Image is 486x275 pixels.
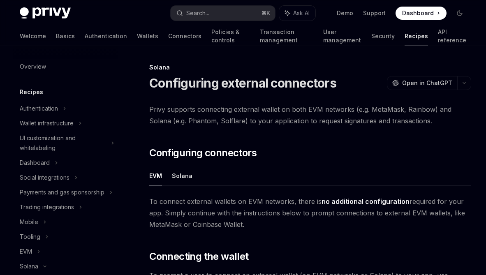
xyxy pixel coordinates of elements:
[402,79,452,87] span: Open in ChatGPT
[149,166,162,185] button: EVM
[211,26,250,46] a: Policies & controls
[20,133,106,153] div: UI customization and whitelabeling
[20,87,43,97] h5: Recipes
[322,197,410,206] strong: no additional configuration
[186,8,209,18] div: Search...
[363,9,386,17] a: Support
[293,9,310,17] span: Ask AI
[438,26,466,46] a: API reference
[279,6,315,21] button: Ask AI
[453,7,466,20] button: Toggle dark mode
[149,63,471,72] div: Solana
[20,173,69,183] div: Social integrations
[323,26,361,46] a: User management
[20,217,38,227] div: Mobile
[149,146,257,159] span: Configuring connectors
[371,26,395,46] a: Security
[20,104,58,113] div: Authentication
[149,196,471,230] span: To connect external wallets on EVM networks, there is required for your app. Simply continue with...
[396,7,447,20] a: Dashboard
[20,158,50,168] div: Dashboard
[149,250,248,263] span: Connecting the wallet
[20,187,104,197] div: Payments and gas sponsorship
[387,76,457,90] button: Open in ChatGPT
[405,26,428,46] a: Recipes
[402,9,434,17] span: Dashboard
[137,26,158,46] a: Wallets
[149,104,471,127] span: Privy supports connecting external wallet on both EVM networks (e.g. MetaMask, Rainbow) and Solan...
[20,232,40,242] div: Tooling
[172,166,192,185] button: Solana
[20,26,46,46] a: Welcome
[171,6,275,21] button: Search...⌘K
[20,62,46,72] div: Overview
[13,59,118,74] a: Overview
[20,202,74,212] div: Trading integrations
[149,76,336,90] h1: Configuring external connectors
[20,261,38,271] div: Solana
[20,247,32,257] div: EVM
[168,26,201,46] a: Connectors
[260,26,313,46] a: Transaction management
[337,9,353,17] a: Demo
[20,7,71,19] img: dark logo
[262,10,270,16] span: ⌘ K
[85,26,127,46] a: Authentication
[20,118,74,128] div: Wallet infrastructure
[56,26,75,46] a: Basics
